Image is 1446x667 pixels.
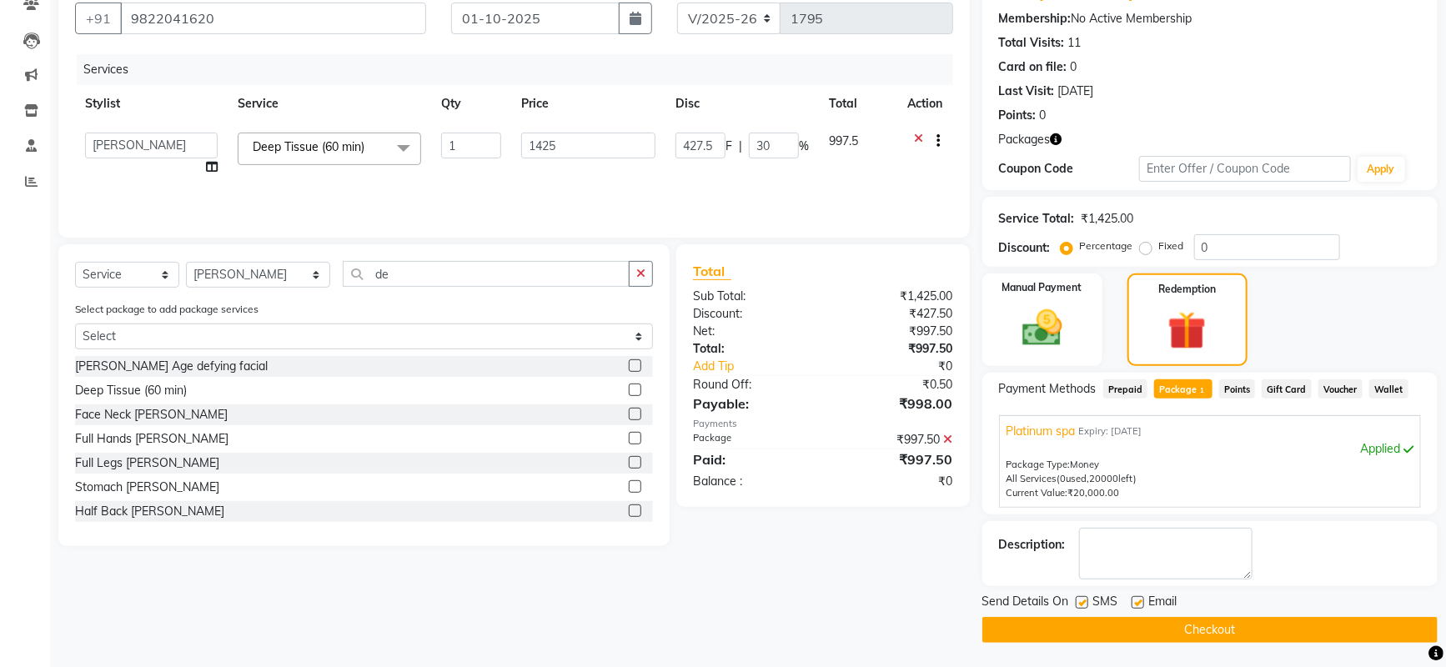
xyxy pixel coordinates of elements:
[999,83,1055,100] div: Last Visit:
[1139,156,1350,182] input: Enter Offer / Coupon Code
[1068,487,1120,499] span: ₹20,000.00
[343,261,630,287] input: Search or Scan
[823,431,966,449] div: ₹997.50
[999,131,1051,148] span: Packages
[999,239,1051,257] div: Discount:
[680,323,823,340] div: Net:
[846,358,965,375] div: ₹0
[999,10,1072,28] div: Membership:
[1358,157,1405,182] button: Apply
[1007,487,1068,499] span: Current Value:
[1058,83,1094,100] div: [DATE]
[680,449,823,469] div: Paid:
[1103,379,1148,399] span: Prepaid
[75,430,228,448] div: Full Hands [PERSON_NAME]
[1156,307,1218,354] img: _gift.svg
[75,302,259,317] label: Select package to add package services
[693,263,731,280] span: Total
[75,358,268,375] div: [PERSON_NAME] Age defying facial
[982,593,1069,614] span: Send Details On
[1158,282,1216,297] label: Redemption
[228,85,431,123] th: Service
[1093,593,1118,614] span: SMS
[1079,424,1142,439] span: Expiry: [DATE]
[511,85,665,123] th: Price
[819,85,898,123] th: Total
[1040,107,1047,124] div: 0
[1068,34,1082,52] div: 11
[75,85,228,123] th: Stylist
[680,358,846,375] a: Add Tip
[1159,238,1184,253] label: Fixed
[680,394,823,414] div: Payable:
[898,85,953,123] th: Action
[75,503,224,520] div: Half Back [PERSON_NAME]
[253,139,364,154] span: Deep Tissue (60 min)
[1007,459,1071,470] span: Package Type:
[999,536,1066,554] div: Description:
[1090,473,1119,484] span: 20000
[75,382,187,399] div: Deep Tissue (60 min)
[431,85,511,123] th: Qty
[823,394,966,414] div: ₹998.00
[823,340,966,358] div: ₹997.50
[1154,379,1212,399] span: Package
[1197,386,1207,396] span: 1
[1318,379,1363,399] span: Voucher
[1057,473,1067,484] span: (0
[75,406,228,424] div: Face Neck [PERSON_NAME]
[999,34,1065,52] div: Total Visits:
[1082,210,1134,228] div: ₹1,425.00
[999,210,1075,228] div: Service Total:
[75,3,122,34] button: +91
[999,58,1067,76] div: Card on file:
[739,138,742,155] span: |
[1057,473,1137,484] span: used, left)
[823,449,966,469] div: ₹997.50
[77,54,966,85] div: Services
[999,10,1421,28] div: No Active Membership
[1219,379,1256,399] span: Points
[1007,423,1076,440] span: Platinum spa
[823,305,966,323] div: ₹427.50
[680,376,823,394] div: Round Off:
[823,376,966,394] div: ₹0.50
[680,431,823,449] div: Package
[829,133,858,148] span: 997.5
[693,417,952,431] div: Payments
[1262,379,1312,399] span: Gift Card
[680,288,823,305] div: Sub Total:
[680,305,823,323] div: Discount:
[1007,473,1057,484] span: All Services
[999,380,1097,398] span: Payment Methods
[1010,305,1075,351] img: _cash.svg
[823,473,966,490] div: ₹0
[120,3,426,34] input: Search by Name/Mobile/Email/Code
[1369,379,1408,399] span: Wallet
[1007,440,1413,458] div: Applied
[982,617,1438,643] button: Checkout
[364,139,372,154] a: x
[726,138,732,155] span: F
[1080,238,1133,253] label: Percentage
[680,473,823,490] div: Balance :
[1071,58,1077,76] div: 0
[665,85,819,123] th: Disc
[999,107,1037,124] div: Points:
[799,138,809,155] span: %
[823,288,966,305] div: ₹1,425.00
[1149,593,1177,614] span: Email
[823,323,966,340] div: ₹997.50
[1002,280,1082,295] label: Manual Payment
[75,454,219,472] div: Full Legs [PERSON_NAME]
[680,340,823,358] div: Total:
[999,160,1140,178] div: Coupon Code
[1071,459,1100,470] span: Money
[75,479,219,496] div: Stomach [PERSON_NAME]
